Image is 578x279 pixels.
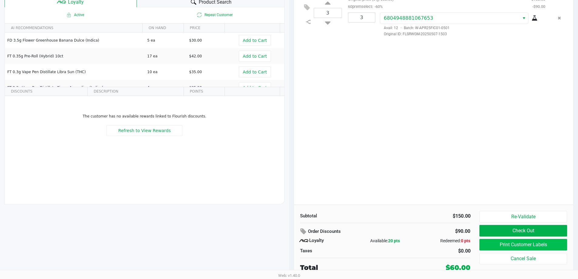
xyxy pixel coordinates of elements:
[144,32,186,48] td: 5 ea
[189,54,202,58] span: $42.00
[519,13,528,24] button: Select
[106,125,182,136] button: Refresh to View Rewards
[300,247,381,254] div: Taxes
[532,4,545,9] small: -$90.00
[278,273,300,278] span: Web: v1.40.0
[243,54,267,59] span: Add to Cart
[446,263,470,273] div: $60.00
[239,51,271,62] button: Add to Cart
[414,238,470,244] div: Redeemed:
[5,87,87,96] th: DISCOUNTS
[7,114,282,119] p: The customer has no available rewards linked to Flourish discounts.
[380,26,450,30] span: Avail: 12 Batch: W-APR25FIC01-0501
[380,31,545,37] span: Original ID: FLSRWGM-20250507-1503
[300,237,357,244] div: Loyalty
[144,64,186,80] td: 10 ea
[479,239,567,250] button: Print Customer Labels
[5,87,284,187] div: Data table
[184,87,225,96] th: POINTS
[348,4,383,9] small: 60premselect:
[144,11,284,19] span: Repeat Customer
[300,226,411,237] div: Order Discounts
[357,238,414,244] div: Available:
[390,247,471,255] div: $0.00
[144,48,186,64] td: 17 ea
[189,86,202,90] span: $35.00
[479,225,567,236] button: Check Out
[243,85,267,90] span: Add to Cart
[142,24,184,32] th: ON HAND
[388,238,400,243] span: 20 pts
[239,66,271,77] button: Add to Cart
[479,211,567,223] button: Re-Validate
[303,18,314,26] inline-svg: Split item qty to new line
[479,253,567,264] button: Cancel Sale
[420,226,470,236] div: $90.00
[5,24,142,32] th: AI RECOMMENDATIONS
[184,24,225,32] th: PRICE
[87,87,184,96] th: DESCRIPTION
[189,38,202,43] span: $30.00
[5,32,144,48] td: FD 3.5g Flower Greenhouse Banana Dulce (Indica)
[65,11,73,19] inline-svg: Active loyalty member
[239,35,271,46] button: Add to Cart
[5,80,144,96] td: FT 0.3g Vape Pen Distillate Pisces Ascending (Indica)
[373,4,383,9] span: -60%
[196,11,203,19] inline-svg: Is repeat customer
[461,238,470,243] span: 0 pts
[5,24,284,87] div: Data table
[5,64,144,80] td: FT 0.3g Vape Pen Distillate Libra Sun (THC)
[239,82,271,93] button: Add to Cart
[555,12,563,24] button: Remove the package from the orderLine
[300,213,381,219] div: Subtotal
[5,48,144,64] td: FT 0.35g Pre-Roll (Hybrid) 10ct
[5,11,144,19] span: Active
[300,263,408,273] div: Total
[144,80,186,96] td: 4 ea
[243,38,267,43] span: Add to Cart
[118,128,171,133] span: Refresh to View Rewards
[390,213,471,220] div: $150.00
[398,26,404,30] span: ·
[384,15,433,21] span: 6804948881067653
[189,70,202,74] span: $35.00
[243,70,267,74] span: Add to Cart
